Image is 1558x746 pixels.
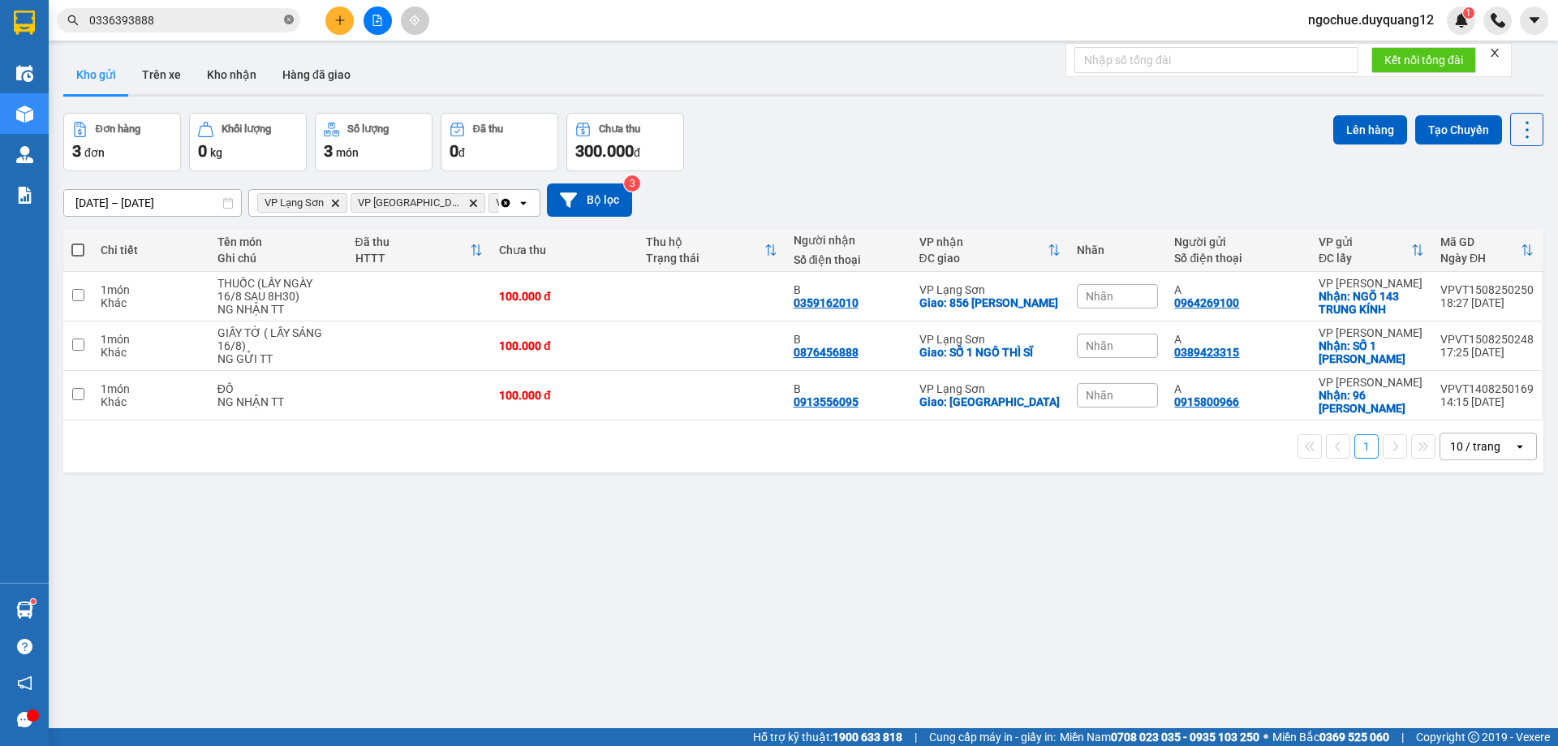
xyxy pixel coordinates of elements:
span: VP Minh Khai, close by backspace [488,193,613,213]
div: 100.000 đ [499,339,630,352]
div: Giao: SỐ 1 NGÔ THÌ SĨ [919,346,1061,359]
div: NG NHẬN TT [217,303,339,316]
button: 1 [1354,434,1379,459]
div: 0964269100 [1174,296,1239,309]
div: VP Lạng Sơn [919,333,1061,346]
span: ngochue.duyquang12 [1295,10,1447,30]
div: VP Lạng Sơn [919,382,1061,395]
span: close-circle [284,15,294,24]
span: Cung cấp máy in - giấy in: [929,728,1056,746]
th: Toggle SortBy [1311,229,1432,272]
span: notification [17,675,32,691]
img: warehouse-icon [16,602,33,619]
span: Nhãn [1086,290,1113,303]
div: Giao: 545 đường Bà Triệu [919,395,1061,408]
button: Tạo Chuyến [1415,115,1502,144]
span: search [67,15,79,26]
span: kg [210,146,222,159]
div: Nhận: NGÕ 143 TRUNG KÍNH [1319,290,1424,316]
input: Nhập số tổng đài [1074,47,1358,73]
div: Chi tiết [101,244,200,257]
button: plus [325,6,354,35]
div: 0913556095 [794,395,859,408]
div: B [794,382,903,395]
span: 0 [450,141,458,161]
span: | [915,728,917,746]
div: VP gửi [1319,235,1411,248]
div: 0876456888 [794,346,859,359]
strong: 1900 633 818 [833,731,902,744]
div: Trạng thái [646,252,764,265]
div: 1 món [101,333,200,346]
img: icon-new-feature [1454,13,1469,28]
div: Nhận: SỐ 1 TRỊNH VĂN BÔ [1319,339,1424,365]
span: VP Hà Nội [358,196,462,209]
th: Toggle SortBy [347,229,491,272]
button: caret-down [1520,6,1548,35]
span: 3 [72,141,81,161]
div: 0915800966 [1174,395,1239,408]
div: THUỐC (LẤY NGÀY 16/8 SAU 8H30) [217,277,339,303]
div: Đã thu [473,123,503,135]
span: Kết nối tổng đài [1384,51,1463,69]
button: Khối lượng0kg [189,113,307,171]
div: 18:27 [DATE] [1440,296,1534,309]
div: Nhận: 96 Trần Vỹ [1319,389,1424,415]
div: Khác [101,296,200,309]
span: copyright [1468,731,1479,743]
div: Tên món [217,235,339,248]
div: GIẤY TỜ ( LẤY SÁNG 16/8) [217,326,339,352]
div: Đơn hàng [96,123,140,135]
div: Khác [101,395,200,408]
div: Khác [101,346,200,359]
div: VPVT1508250250 [1440,283,1534,296]
button: Chưa thu300.000đ [566,113,684,171]
sup: 1 [1463,7,1474,19]
img: phone-icon [1491,13,1505,28]
div: VPVT1508250248 [1440,333,1534,346]
div: A [1174,382,1302,395]
div: 0389423315 [1174,346,1239,359]
div: Nhãn [1077,244,1158,257]
svg: Delete [468,198,478,208]
div: VPVT1408250169 [1440,382,1534,395]
div: Giao: 856 TRẦN ĐĂNG NINH [919,296,1061,309]
div: ĐC lấy [1319,252,1411,265]
button: Trên xe [129,55,194,94]
div: Người gửi [1174,235,1302,248]
span: VP Hà Nội, close by backspace [351,193,485,213]
span: Miền Bắc [1272,728,1389,746]
div: ĐỒ [217,382,339,395]
span: 300.000 [575,141,634,161]
img: warehouse-icon [16,146,33,163]
span: 0 [198,141,207,161]
img: logo-vxr [14,11,35,35]
div: VP Lạng Sơn [919,283,1061,296]
div: VP [PERSON_NAME] [1319,326,1424,339]
img: warehouse-icon [16,65,33,82]
span: đ [458,146,465,159]
strong: 0708 023 035 - 0935 103 250 [1111,731,1259,744]
div: Thu hộ [646,235,764,248]
span: Nhãn [1086,389,1113,402]
div: Người nhận [794,234,903,247]
div: VP [PERSON_NAME] [1319,376,1424,389]
div: Ngày ĐH [1440,252,1521,265]
span: Miền Nam [1060,728,1259,746]
div: 100.000 đ [499,290,630,303]
span: món [336,146,359,159]
div: 100.000 đ [499,389,630,402]
sup: 1 [31,599,36,604]
div: 14:15 [DATE] [1440,395,1534,408]
button: aim [401,6,429,35]
div: ĐC giao [919,252,1048,265]
span: đơn [84,146,105,159]
svg: Delete [330,198,340,208]
div: HTTT [355,252,470,265]
div: B [794,283,903,296]
div: VP [PERSON_NAME] [1319,277,1424,290]
svg: open [1513,440,1526,453]
div: NG GỬI TT [217,352,339,365]
span: Nhãn [1086,339,1113,352]
span: close-circle [284,13,294,28]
